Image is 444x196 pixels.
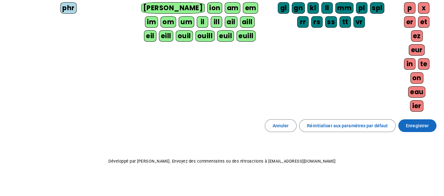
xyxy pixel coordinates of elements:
[408,86,426,98] div: eau
[410,100,423,112] div: ier
[321,2,333,14] div: ll
[217,30,234,42] div: euil
[141,2,205,14] div: [PERSON_NAME]
[418,16,429,28] div: et
[356,2,367,14] div: pl
[299,119,396,132] button: Réinitialiser aux paramètres par défaut
[197,16,208,28] div: il
[176,30,193,42] div: ouil
[335,2,353,14] div: mm
[307,2,319,14] div: kl
[179,16,194,28] div: um
[243,2,258,14] div: em
[225,2,240,14] div: am
[278,2,289,14] div: gl
[195,30,215,42] div: ouill
[211,16,222,28] div: ill
[144,30,156,42] div: eil
[207,2,222,14] div: ion
[418,2,429,14] div: x
[292,2,305,14] div: gn
[60,2,77,14] div: phr
[325,16,337,28] div: ss
[404,58,415,70] div: in
[410,72,423,84] div: on
[265,119,297,132] button: Annuler
[145,16,158,28] div: im
[406,122,429,129] span: Enregistrer
[398,119,436,132] button: Enregistrer
[5,157,439,165] p: Développé par [PERSON_NAME]. Envoyez des commentaires ou des rétroactions à [EMAIL_ADDRESS][DOMAI...
[404,2,415,14] div: p
[353,16,365,28] div: vr
[159,30,173,42] div: eill
[411,30,423,42] div: ez
[273,122,289,129] span: Annuler
[339,16,351,28] div: tt
[307,122,388,129] span: Réinitialiser aux paramètres par défaut
[161,16,176,28] div: om
[236,30,255,42] div: euill
[409,44,425,56] div: eur
[311,16,323,28] div: rs
[225,16,237,28] div: ail
[404,16,415,28] div: er
[297,16,309,28] div: rr
[240,16,255,28] div: aill
[418,58,429,70] div: te
[370,2,385,14] div: spl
